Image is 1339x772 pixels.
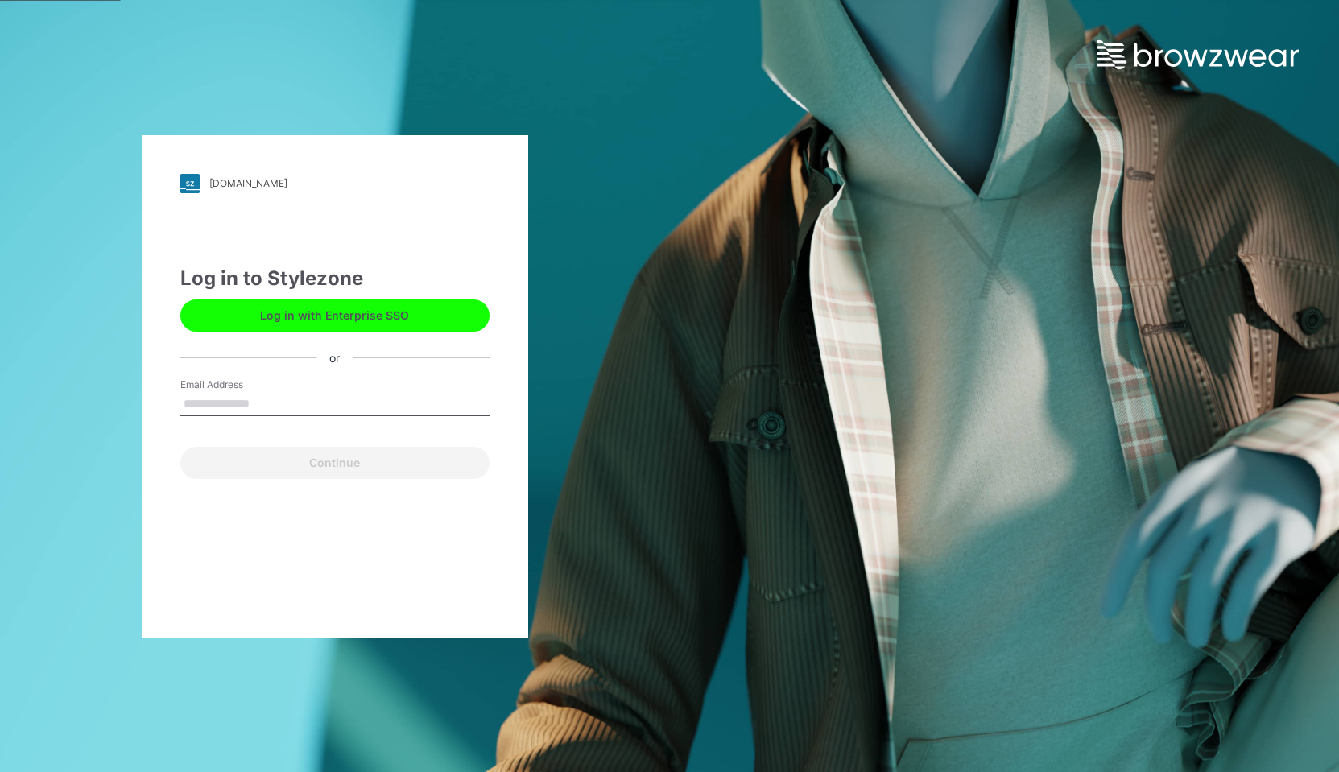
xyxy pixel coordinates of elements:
label: Email Address [180,378,293,392]
img: browzwear-logo.e42bd6dac1945053ebaf764b6aa21510.svg [1097,40,1299,69]
button: Log in with Enterprise SSO [180,299,490,332]
div: or [316,349,353,366]
div: Log in to Stylezone [180,264,490,293]
img: stylezone-logo.562084cfcfab977791bfbf7441f1a819.svg [180,174,200,193]
div: [DOMAIN_NAME] [209,177,287,189]
a: [DOMAIN_NAME] [180,174,490,193]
